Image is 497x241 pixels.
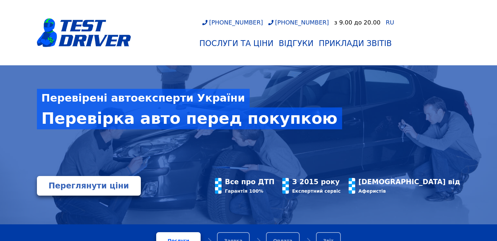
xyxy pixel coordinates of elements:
div: Перевірка авто перед покупкою [37,107,342,129]
div: Послуги та Ціни [199,39,273,48]
a: Послуги та Ціни [197,36,276,51]
div: Гарантія 100% [225,188,274,194]
span: RU [386,19,394,26]
div: [DEMOGRAPHIC_DATA] від [358,178,460,186]
a: [PHONE_NUMBER] [268,19,329,26]
div: Все про ДТП [225,178,274,186]
div: Відгуки [279,39,314,48]
a: Приклади звітів [316,36,394,51]
a: RU [386,20,394,25]
a: [PHONE_NUMBER] [202,19,263,26]
div: З 2015 року [292,178,341,186]
div: Аферистів [358,188,460,194]
div: Експертний сервіс [292,188,341,194]
a: Переглянути ціни [37,176,141,196]
a: logotype@3x [37,3,131,63]
img: logotype@3x [37,18,131,47]
div: з 9.00 до 20.00 [334,19,381,26]
div: Приклади звітів [319,39,392,48]
div: Перевірені автоексперти України [37,89,250,107]
a: Відгуки [276,36,316,51]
